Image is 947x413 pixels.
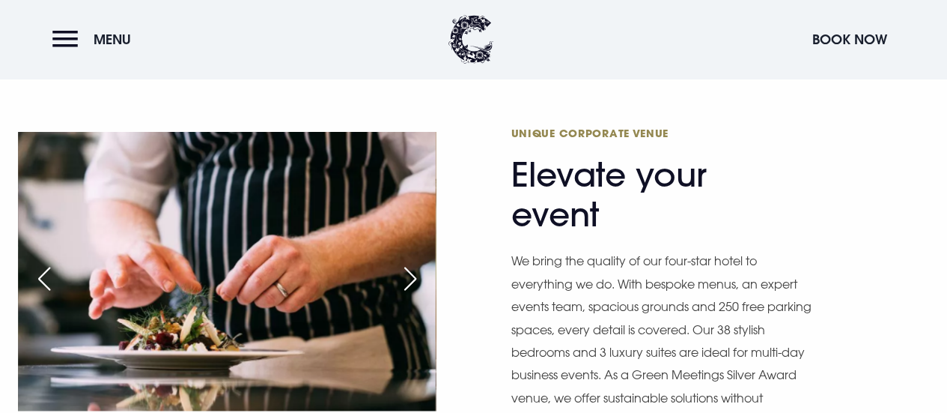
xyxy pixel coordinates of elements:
img: Corporate Events Bangor, Northern Ireland [18,132,436,411]
span: Menu [94,31,131,48]
button: Menu [52,23,138,55]
button: Book Now [805,23,895,55]
div: Previous slide [25,262,63,295]
img: Corporate Events Bangor, Northern Ireland [436,132,853,411]
span: Unique Corporate Venue [511,126,803,140]
img: Clandeboye Lodge [448,15,493,64]
h2: Elevate your event [511,126,803,235]
div: Next slide [392,262,429,295]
